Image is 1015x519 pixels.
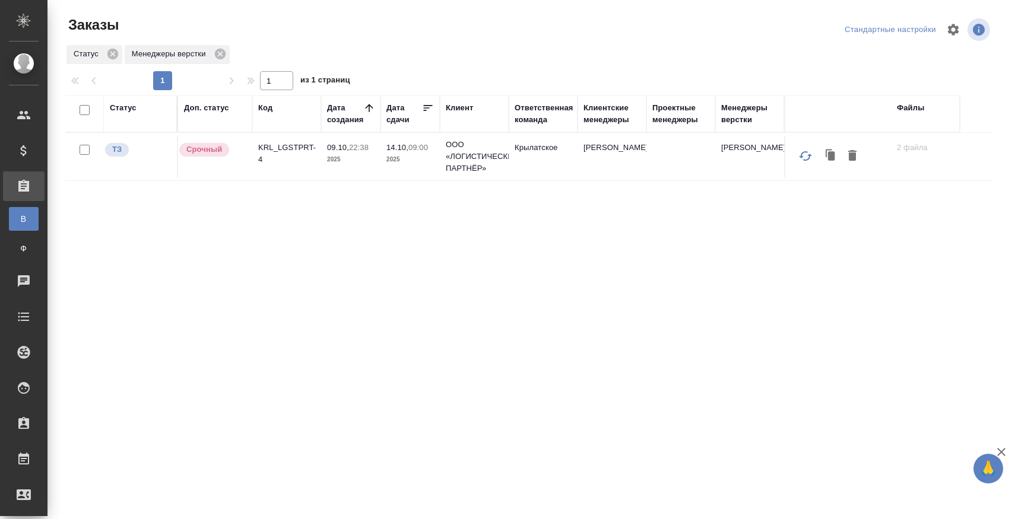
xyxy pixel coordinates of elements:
a: В [9,207,39,231]
p: 22:38 [349,143,369,152]
p: 2025 [386,154,434,165]
td: [PERSON_NAME] [578,136,646,177]
span: 🙏 [978,456,998,481]
p: 09.10, [327,143,349,152]
div: Дата сдачи [386,102,422,126]
p: Срочный [186,144,222,155]
button: Обновить [791,142,820,170]
p: KRL_LGSTPRT-4 [258,142,315,165]
div: Клиентские менеджеры [583,102,640,126]
span: Посмотреть информацию [968,18,992,41]
td: Крылатское [509,136,578,177]
p: 2025 [327,154,375,165]
div: split button [842,21,939,39]
div: Выставляет КМ при отправке заказа на расчет верстке (для тикета) или для уточнения сроков на прои... [104,142,171,158]
button: Клонировать [820,145,842,167]
div: Доп. статус [184,102,229,114]
a: Ф [9,237,39,260]
span: В [15,213,33,225]
span: из 1 страниц [300,73,350,90]
div: Статус [110,102,137,114]
div: Менеджеры верстки [721,102,778,126]
div: Менеджеры верстки [125,45,230,64]
span: Настроить таблицу [939,15,968,44]
p: 14.10, [386,143,408,152]
p: Статус [74,48,103,60]
p: [PERSON_NAME] [721,142,778,154]
div: Код [258,102,272,114]
div: Файлы [897,102,924,114]
button: Удалить [842,145,862,167]
span: Заказы [65,15,119,34]
p: 2 файла [897,142,954,154]
div: Ответственная команда [515,102,573,126]
p: 09:00 [408,143,428,152]
div: Проектные менеджеры [652,102,709,126]
p: Менеджеры верстки [132,48,210,60]
div: Статус [66,45,122,64]
div: Дата создания [327,102,363,126]
button: 🙏 [973,454,1003,483]
div: Выставляется автоматически, если на указанный объем услуг необходимо больше времени в стандартном... [178,142,246,158]
p: ТЗ [112,144,122,155]
p: ООО «ЛОГИСТИЧЕСКИЙ ПАРТНЁР» [446,139,503,174]
div: Клиент [446,102,473,114]
span: Ф [15,243,33,254]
